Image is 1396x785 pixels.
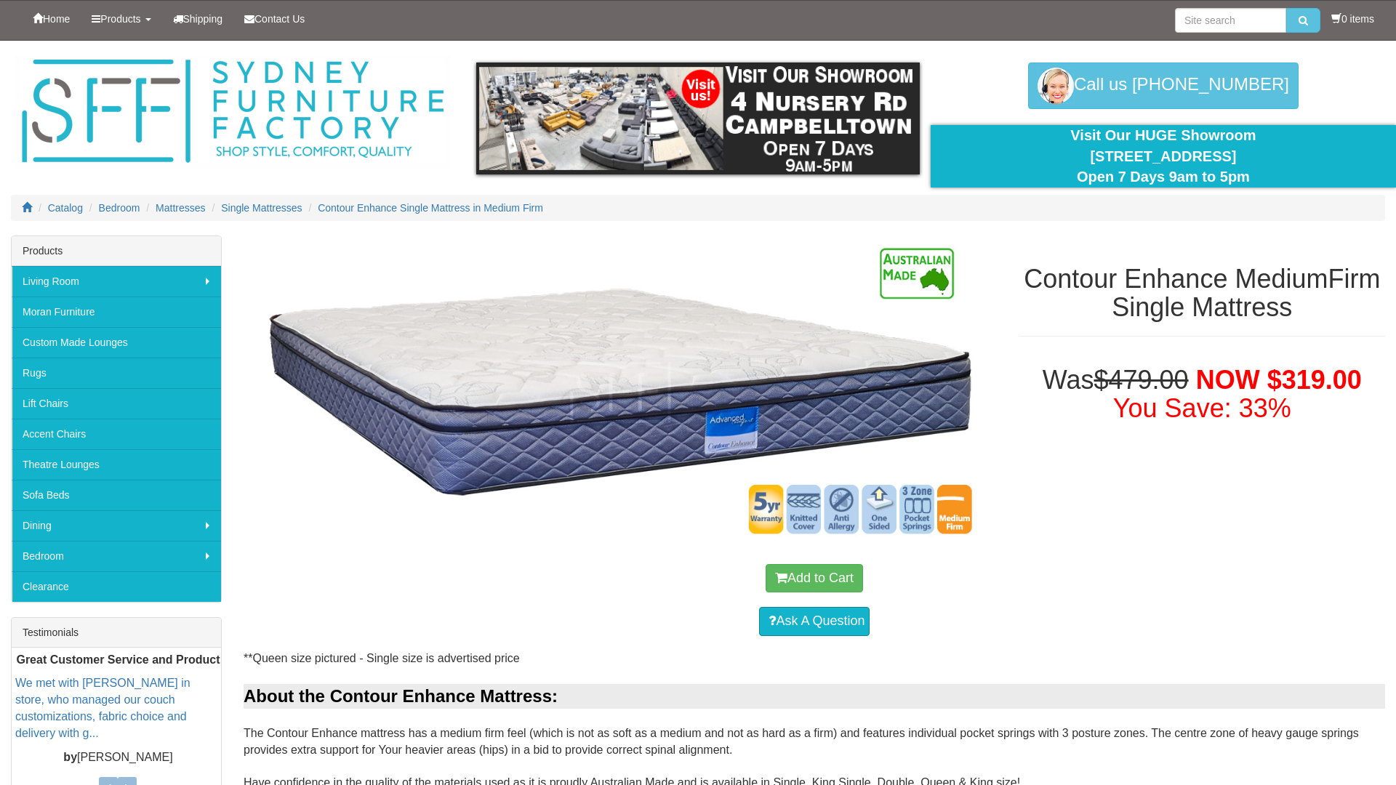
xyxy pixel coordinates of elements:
a: Single Mattresses [221,202,302,214]
img: showroom.gif [476,63,920,174]
h1: Contour Enhance MediumFirm Single Mattress [1019,265,1385,322]
h1: Was [1019,366,1385,423]
span: Contact Us [254,13,305,25]
b: by [63,751,77,763]
a: Moran Furniture [12,297,221,327]
a: Shipping [162,1,234,37]
font: You Save: 33% [1113,393,1291,423]
li: 0 items [1331,12,1374,26]
p: [PERSON_NAME] [15,749,221,766]
div: Testimonials [12,618,221,648]
a: Lift Chairs [12,388,221,419]
a: Contour Enhance Single Mattress in Medium Firm [318,202,543,214]
a: Rugs [12,358,221,388]
a: Products [81,1,161,37]
a: Custom Made Lounges [12,327,221,358]
a: Sofa Beds [12,480,221,510]
del: $479.00 [1094,365,1189,395]
a: Contact Us [233,1,316,37]
a: Bedroom [12,541,221,571]
span: Products [100,13,140,25]
span: Shipping [183,13,223,25]
a: Home [22,1,81,37]
input: Site search [1175,8,1286,33]
div: Visit Our HUGE Showroom [STREET_ADDRESS] Open 7 Days 9am to 5pm [942,125,1385,188]
a: Theatre Lounges [12,449,221,480]
a: Living Room [12,266,221,297]
span: Home [43,13,70,25]
div: Products [12,236,221,266]
a: Mattresses [156,202,205,214]
a: Bedroom [99,202,140,214]
a: Clearance [12,571,221,602]
b: Great Customer Service and Product [16,653,220,666]
img: Sydney Furniture Factory [15,55,451,168]
div: About the Contour Enhance Mattress: [244,684,1385,709]
a: Dining [12,510,221,541]
span: NOW $319.00 [1196,365,1362,395]
a: Ask A Question [759,607,869,636]
a: Accent Chairs [12,419,221,449]
button: Add to Cart [766,564,863,593]
a: Catalog [48,202,83,214]
a: We met with [PERSON_NAME] in store, who managed our couch customizations, fabric choice and deliv... [15,677,190,740]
